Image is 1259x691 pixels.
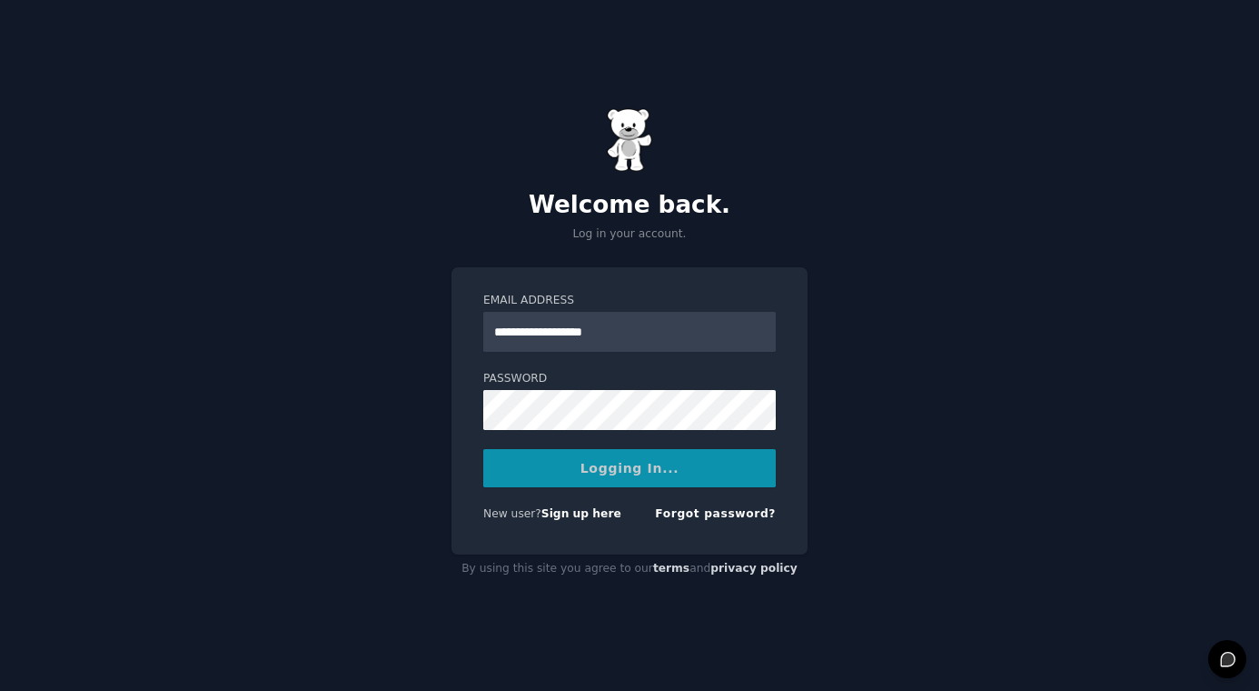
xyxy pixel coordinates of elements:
[451,191,808,220] h2: Welcome back.
[451,555,808,584] div: By using this site you agree to our and
[541,507,621,520] a: Sign up here
[483,507,541,520] span: New user?
[655,507,776,520] a: Forgot password?
[451,226,808,243] p: Log in your account.
[483,371,776,387] label: Password
[483,293,776,309] label: Email Address
[607,108,652,172] img: Gummy Bear
[653,562,689,575] a: terms
[710,562,798,575] a: privacy policy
